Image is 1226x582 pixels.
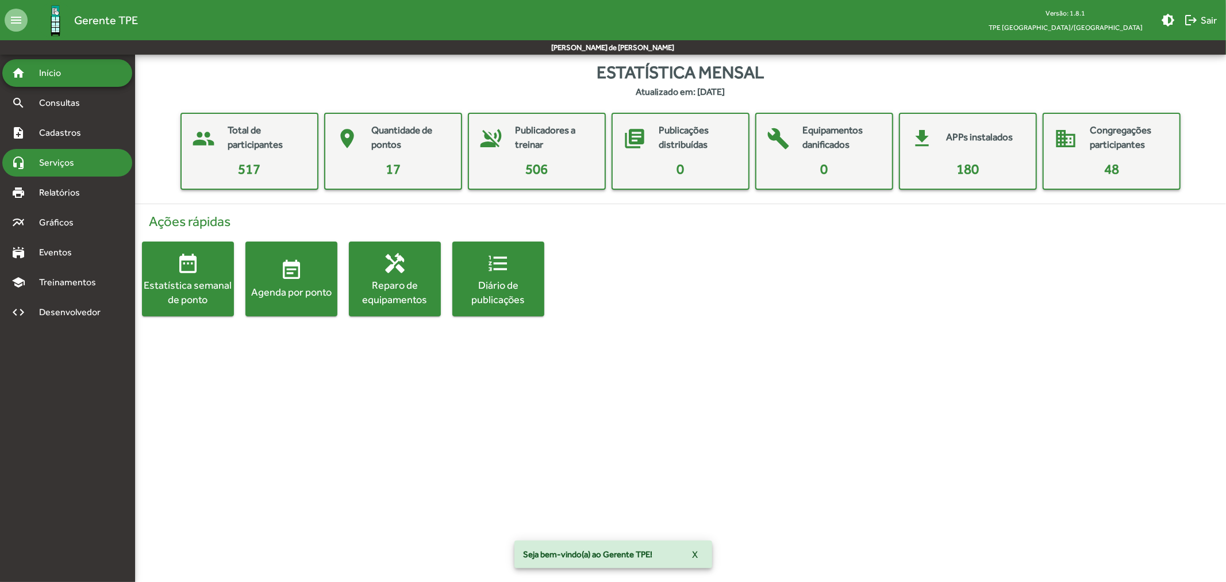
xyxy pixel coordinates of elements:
mat-icon: voice_over_off [474,121,508,156]
span: Estatística mensal [597,59,764,85]
mat-icon: library_books [617,121,652,156]
span: Desenvolvedor [32,305,114,319]
span: Serviços [32,156,90,170]
span: 517 [239,161,261,177]
mat-card-title: Publicadores a treinar [515,123,593,152]
mat-icon: code [11,305,25,319]
mat-icon: stadium [11,246,25,259]
mat-icon: event_note [280,259,303,282]
div: Versão: 1.8.1 [979,6,1152,20]
mat-icon: multiline_chart [11,216,25,229]
mat-icon: build [761,121,795,156]
button: Reparo de equipamentos [349,242,441,316]
span: 0 [677,161,685,177]
mat-icon: handyman [383,251,406,274]
mat-icon: headset_mic [11,156,25,170]
mat-icon: brightness_medium [1161,13,1175,27]
mat-icon: note_add [11,126,25,140]
span: X [693,544,698,565]
strong: Atualizado em: [DATE] [636,85,725,99]
span: Treinamentos [32,275,110,289]
mat-icon: menu [5,9,28,32]
button: Diário de publicações [452,242,544,316]
span: TPE [GEOGRAPHIC_DATA]/[GEOGRAPHIC_DATA] [979,20,1152,35]
div: Agenda por ponto [245,285,337,299]
h4: Ações rápidas [142,213,1219,230]
button: X [683,544,708,565]
mat-card-title: Publicações distribuídas [659,123,737,152]
span: Eventos [32,246,87,259]
mat-icon: place [330,121,364,156]
span: Início [32,66,78,80]
a: Gerente TPE [28,2,138,39]
img: Logo [37,2,74,39]
span: Seja bem-vindo(a) ao Gerente TPE! [524,549,653,560]
mat-icon: home [11,66,25,80]
span: Cadastros [32,126,96,140]
span: Gerente TPE [74,11,138,29]
span: 180 [957,161,979,177]
mat-icon: logout [1184,13,1198,27]
span: 17 [386,161,401,177]
mat-card-title: Total de participantes [228,123,306,152]
mat-icon: date_range [176,251,199,274]
mat-card-title: Congregações participantes [1090,123,1168,152]
mat-icon: people [186,121,221,156]
div: Reparo de equipamentos [349,277,441,306]
mat-icon: print [11,186,25,200]
span: Gráficos [32,216,89,229]
mat-card-title: APPs instalados [946,130,1013,145]
button: Sair [1179,10,1221,30]
span: 0 [821,161,828,177]
button: Estatística semanal de ponto [142,242,234,316]
span: 506 [526,161,548,177]
div: Diário de publicações [452,277,544,306]
mat-icon: format_list_numbered [487,251,510,274]
span: Sair [1184,10,1217,30]
mat-icon: school [11,275,25,289]
span: Consultas [32,96,95,110]
span: Relatórios [32,186,95,200]
div: Estatística semanal de ponto [142,277,234,306]
button: Agenda por ponto [245,242,337,316]
span: 48 [1104,161,1119,177]
mat-card-title: Quantidade de pontos [371,123,449,152]
mat-icon: search [11,96,25,110]
mat-icon: domain [1048,121,1083,156]
mat-card-title: Equipamentos danificados [802,123,881,152]
mat-icon: get_app [905,121,939,156]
